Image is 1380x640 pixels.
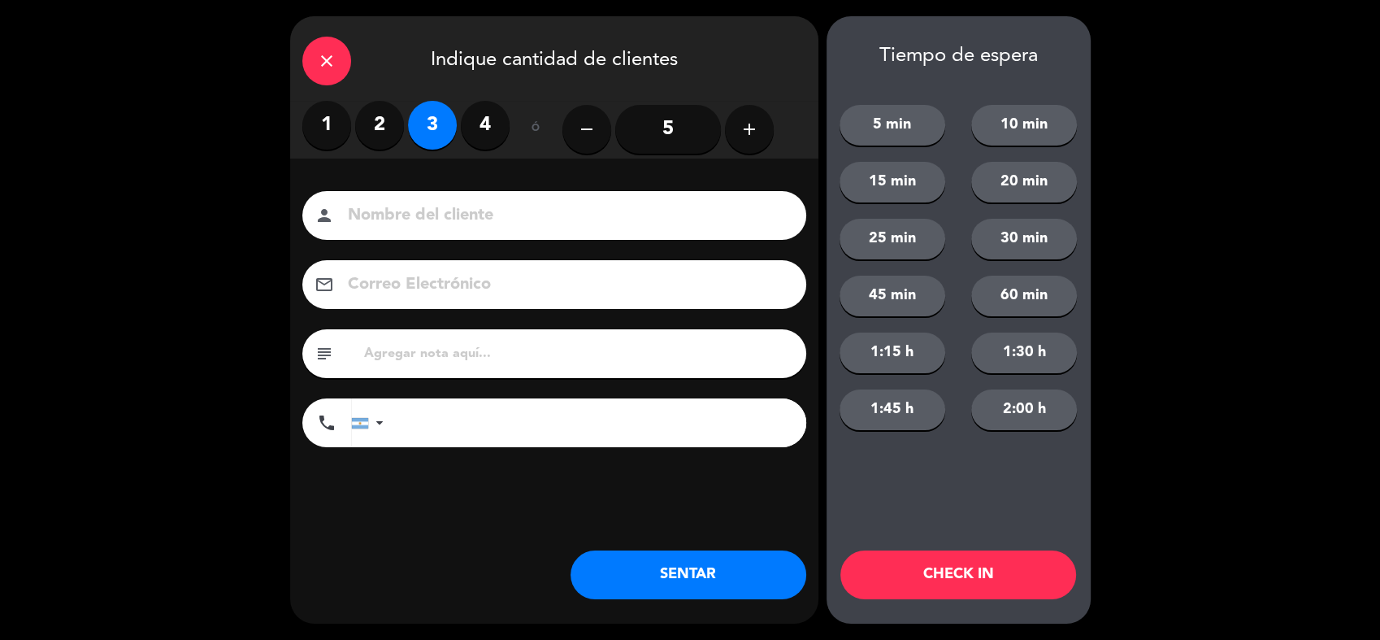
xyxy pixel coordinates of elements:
[840,162,945,202] button: 15 min
[971,276,1077,316] button: 60 min
[840,105,945,146] button: 5 min
[355,101,404,150] label: 2
[315,206,334,225] i: person
[840,551,1076,599] button: CHECK IN
[840,333,945,373] button: 1:15 h
[562,105,611,154] button: remove
[840,219,945,259] button: 25 min
[971,390,1077,430] button: 2:00 h
[302,101,351,150] label: 1
[725,105,774,154] button: add
[461,101,510,150] label: 4
[577,120,597,139] i: remove
[290,16,818,101] div: Indique cantidad de clientes
[352,399,389,446] div: Argentina: +54
[362,342,794,365] input: Agregar nota aquí...
[971,162,1077,202] button: 20 min
[971,105,1077,146] button: 10 min
[971,333,1077,373] button: 1:30 h
[971,219,1077,259] button: 30 min
[840,390,945,430] button: 1:45 h
[317,51,336,71] i: close
[315,344,334,364] i: subject
[317,413,336,433] i: phone
[840,276,945,316] button: 45 min
[740,120,759,139] i: add
[315,275,334,294] i: email
[571,551,806,599] button: SENTAR
[827,45,1091,68] div: Tiempo de espera
[346,271,785,299] input: Correo Electrónico
[346,202,785,230] input: Nombre del cliente
[510,101,562,158] div: ó
[408,101,457,150] label: 3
